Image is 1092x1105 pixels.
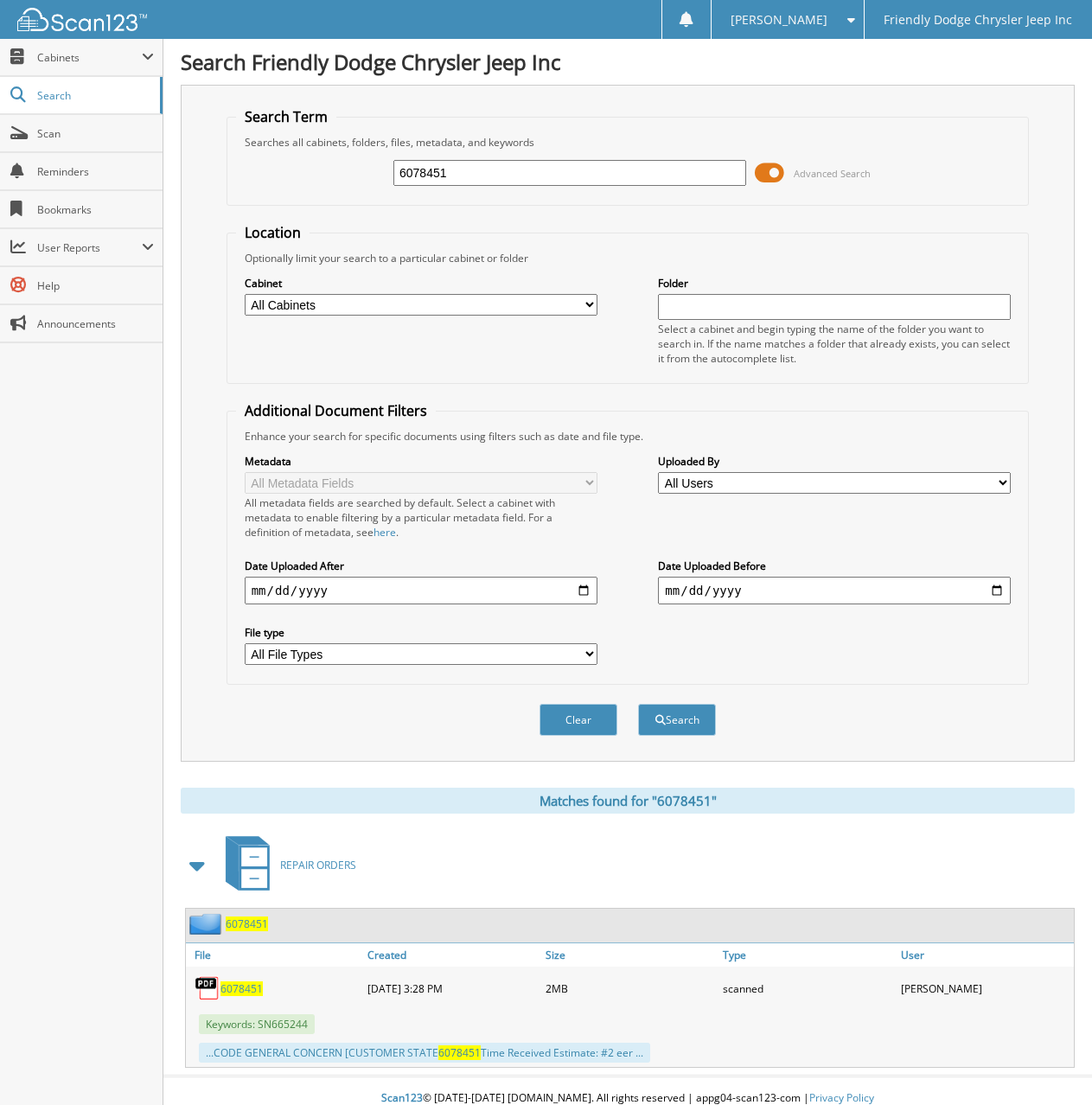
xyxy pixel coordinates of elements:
[181,48,1075,76] h1: Search Friendly Dodge Chrysler Jeep Inc
[638,704,716,736] button: Search
[181,788,1075,814] div: Matches found for "6078451"
[658,276,1011,291] label: Folder
[236,401,436,420] legend: Additional Document Filters
[186,943,363,967] a: File
[541,943,718,967] a: Size
[37,202,154,217] span: Bookmarks
[37,278,154,293] span: Help
[215,831,356,899] a: REPAIR ORDERS
[794,167,871,180] span: Advanced Search
[245,454,597,469] label: Metadata
[438,1045,481,1060] span: 6078451
[658,577,1011,604] input: end
[374,525,396,540] a: here
[245,495,597,540] div: All metadata fields are searched by default. Select a cabinet with metadata to enable filtering b...
[220,981,263,996] a: 6078451
[245,559,597,573] label: Date Uploaded After
[658,454,1011,469] label: Uploaded By
[226,917,268,931] a: 6078451
[189,913,226,935] img: folder2.png
[245,276,597,291] label: Cabinet
[363,971,540,1006] div: [DATE] 3:28 PM
[897,943,1074,967] a: User
[236,135,1020,150] div: Searches all cabinets, folders, files, metadata, and keywords
[37,126,154,141] span: Scan
[884,15,1072,25] span: Friendly Dodge Chrysler Jeep Inc
[37,316,154,331] span: Announcements
[245,577,597,604] input: start
[37,88,151,103] span: Search
[236,251,1020,265] div: Optionally limit your search to a particular cabinet or folder
[195,975,220,1001] img: PDF.png
[541,971,718,1006] div: 2MB
[37,164,154,179] span: Reminders
[17,8,147,31] img: scan123-logo-white.svg
[280,858,356,872] span: REPAIR ORDERS
[236,223,310,242] legend: Location
[199,1014,315,1034] span: Keywords: SN665244
[658,322,1011,366] div: Select a cabinet and begin typing the name of the folder you want to search in. If the name match...
[245,625,597,640] label: File type
[199,1043,650,1063] div: ...CODE GENERAL CONCERN [CUSTOMER STATE Time Received Estimate: #2 eer ...
[381,1090,423,1105] span: Scan123
[718,943,896,967] a: Type
[37,50,142,65] span: Cabinets
[236,429,1020,444] div: Enhance your search for specific documents using filters such as date and file type.
[236,107,336,126] legend: Search Term
[658,559,1011,573] label: Date Uploaded Before
[731,15,827,25] span: [PERSON_NAME]
[718,971,896,1006] div: scanned
[809,1090,874,1105] a: Privacy Policy
[897,971,1074,1006] div: [PERSON_NAME]
[363,943,540,967] a: Created
[540,704,617,736] button: Clear
[37,240,142,255] span: User Reports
